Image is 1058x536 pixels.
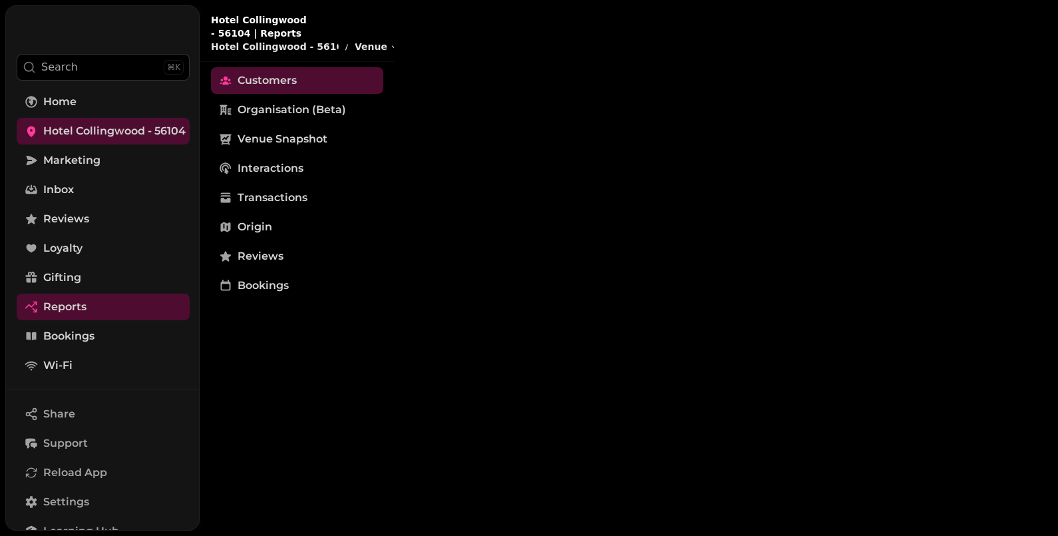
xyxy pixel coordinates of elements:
a: Wi-Fi [17,352,190,379]
a: Venue Snapshot [211,126,383,152]
span: Reviews [43,211,89,227]
span: Transactions [238,190,307,206]
h2: Hotel Collingwood - 56104 | Reports [211,13,398,40]
span: Inbox [43,182,74,198]
span: Reports [43,299,87,315]
span: Share [43,406,75,422]
span: Reload App [43,465,107,481]
div: ⌘K [164,60,184,75]
a: Gifting [17,264,190,291]
a: Customers [211,67,383,94]
a: Loyalty [17,235,190,262]
span: Customers [238,73,297,89]
nav: Tabs [200,62,394,531]
button: Share [17,401,190,427]
span: Loyalty [43,240,83,256]
p: Hotel Collingwood - 56104 [211,40,339,53]
a: Hotel Collingwood - 56104 [17,118,190,144]
button: Search⌘K [17,54,190,81]
nav: breadcrumb [211,40,398,53]
span: Settings [43,494,89,510]
button: Support [17,430,190,457]
a: Reviews [211,243,383,270]
span: Interactions [238,160,303,176]
a: Organisation (beta) [211,97,383,123]
a: Bookings [17,323,190,350]
a: Inbox [17,176,190,203]
span: Bookings [43,328,94,344]
a: Reports [17,294,190,320]
span: Support [43,435,88,451]
span: Marketing [43,152,100,168]
p: Search [41,59,78,75]
span: Wi-Fi [43,358,73,374]
span: Bookings [238,278,289,294]
span: Venue Snapshot [238,131,327,147]
a: Transactions [211,184,383,211]
span: Origin [238,219,272,235]
span: Gifting [43,270,81,286]
button: Venue [355,40,398,53]
span: Organisation (beta) [238,102,346,118]
span: Reviews [238,248,283,264]
button: Reload App [17,459,190,486]
span: Hotel Collingwood - 56104 [43,123,186,139]
a: Settings [17,489,190,515]
a: Home [17,89,190,115]
a: Marketing [17,147,190,174]
a: Origin [211,214,383,240]
a: Reviews [17,206,190,232]
a: Bookings [211,272,383,299]
span: Home [43,94,77,110]
a: Interactions [211,155,383,182]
